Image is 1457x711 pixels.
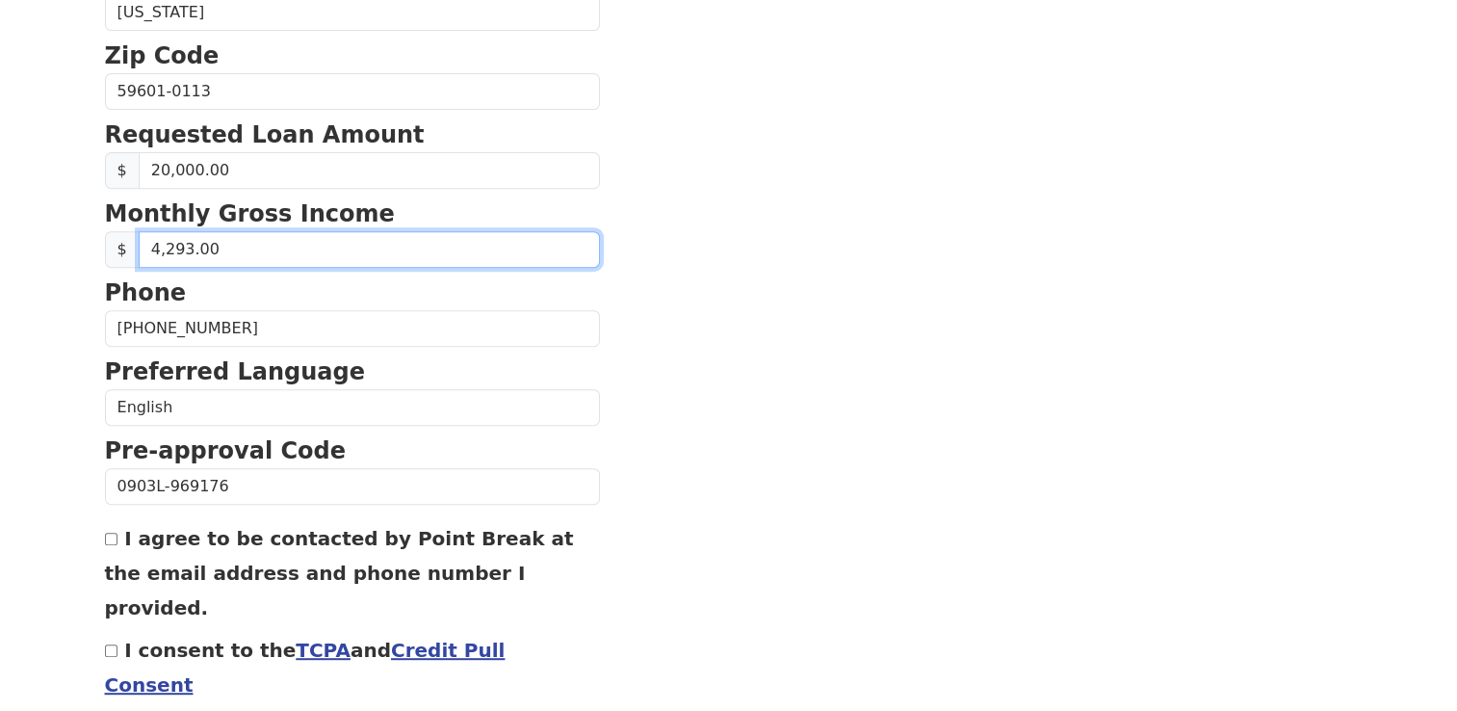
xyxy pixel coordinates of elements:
strong: Preferred Language [105,358,365,385]
span: $ [105,231,140,268]
input: 0.00 [139,231,600,268]
strong: Phone [105,279,187,306]
strong: Pre-approval Code [105,437,347,464]
input: Zip Code [105,73,600,110]
label: I consent to the and [105,639,506,697]
span: $ [105,152,140,189]
input: Phone [105,310,600,347]
label: I agree to be contacted by Point Break at the email address and phone number I provided. [105,527,574,619]
a: TCPA [296,639,351,662]
strong: Requested Loan Amount [105,121,425,148]
p: Monthly Gross Income [105,197,600,231]
strong: Zip Code [105,42,220,69]
input: Pre-approval Code [105,468,600,505]
input: Requested Loan Amount [139,152,600,189]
